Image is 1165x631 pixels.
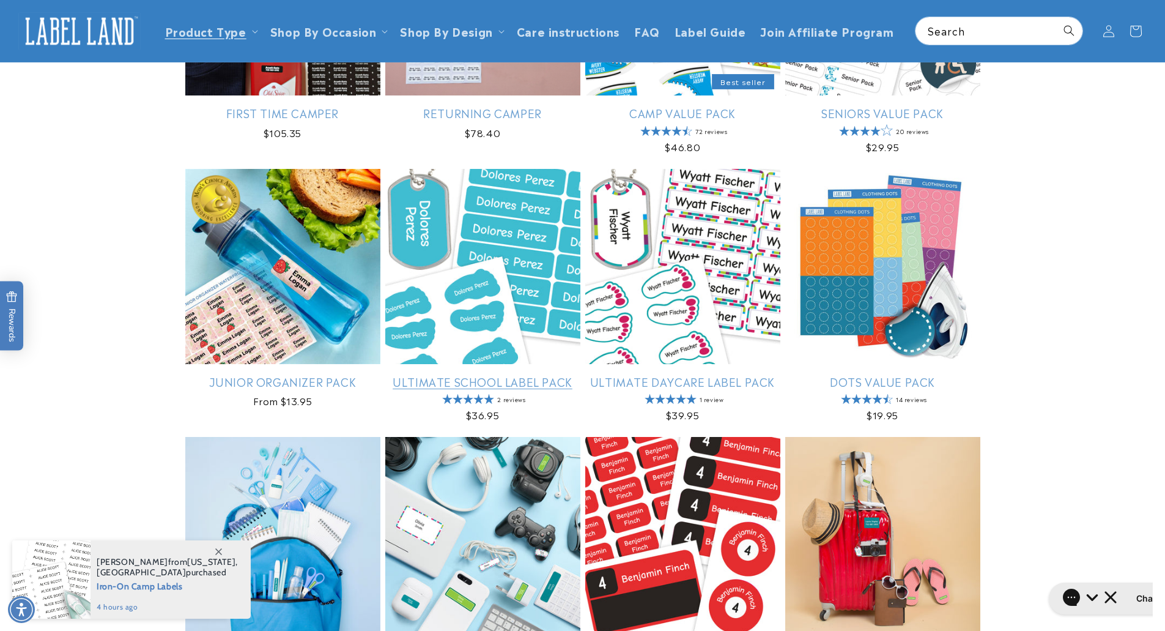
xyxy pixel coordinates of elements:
[158,17,263,45] summary: Product Type
[14,7,146,54] a: Label Land
[185,106,380,120] a: First Time Camper
[270,24,377,38] span: Shop By Occasion
[385,375,580,389] a: Ultimate School Label Pack
[97,578,238,593] span: Iron-On Camp Labels
[675,24,746,38] span: Label Guide
[10,533,155,570] iframe: Sign Up via Text for Offers
[753,17,901,45] a: Join Affiliate Program
[785,106,980,120] a: Seniors Value Pack
[97,557,238,578] span: from , purchased
[400,23,492,39] a: Shop By Design
[509,17,627,45] a: Care instructions
[18,12,141,50] img: Label Land
[185,375,380,389] a: Junior Organizer Pack
[263,17,393,45] summary: Shop By Occasion
[585,106,780,120] a: Camp Value Pack
[165,23,246,39] a: Product Type
[94,14,146,26] h1: Chat with us
[760,24,893,38] span: Join Affiliate Program
[187,556,235,567] span: [US_STATE]
[393,17,509,45] summary: Shop By Design
[517,24,619,38] span: Care instructions
[6,291,18,342] span: Rewards
[6,4,148,36] button: Open gorgias live chat
[785,375,980,389] a: Dots Value Pack
[1056,17,1082,44] button: Search
[627,17,667,45] a: FAQ
[585,375,780,389] a: Ultimate Daycare Label Pack
[8,596,35,623] div: Accessibility Menu
[634,24,660,38] span: FAQ
[667,17,753,45] a: Label Guide
[385,106,580,120] a: Returning Camper
[97,567,186,578] span: [GEOGRAPHIC_DATA]
[97,602,238,613] span: 4 hours ago
[1043,578,1153,619] iframe: Gorgias live chat messenger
